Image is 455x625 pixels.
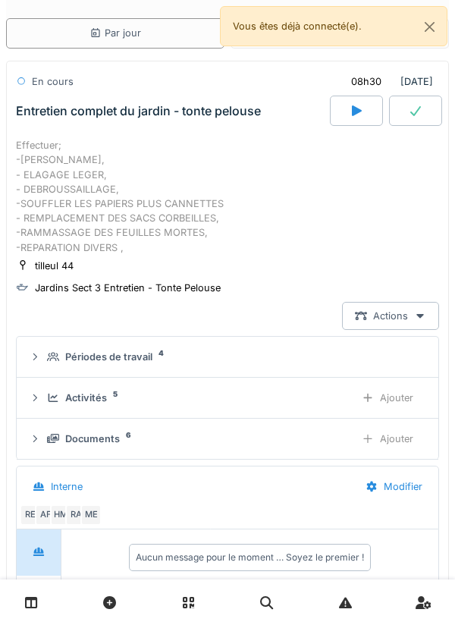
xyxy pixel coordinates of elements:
div: ME [80,504,102,526]
summary: Activités5Ajouter [23,384,432,412]
div: Ajouter [349,425,426,453]
summary: Documents6Ajouter [23,425,432,453]
div: Activités [65,391,107,405]
div: Vous êtes déjà connecté(e). [220,6,447,46]
div: Jardins Sect 3 Entretien - Tonte Pelouse [35,281,221,295]
div: 08h30 [351,74,381,89]
div: En cours [32,74,74,89]
div: Aucun message pour le moment … Soyez le premier ! [136,551,364,564]
summary: Périodes de travail4 [23,343,432,371]
div: Entretien complet du jardin - tonte pelouse [16,104,261,118]
div: Périodes de travail [65,350,152,364]
div: [DATE] [338,68,439,96]
div: tilleul 44 [35,259,74,273]
div: RE [20,504,41,526]
div: Actions [342,302,439,330]
button: Close [413,7,447,47]
div: Modifier [353,473,435,501]
div: HM [50,504,71,526]
div: Ajouter [349,384,426,412]
div: RA [65,504,86,526]
div: AF [35,504,56,526]
div: Par jour [89,26,141,40]
div: Interne [51,479,83,494]
div: Documents [65,432,120,446]
div: Effectuer; -[PERSON_NAME], - ELAGAGE LEGER, - DEBROUSSAILLAGE, -SOUFFLER LES PAPIERS PLUS CANNETT... [16,138,439,255]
